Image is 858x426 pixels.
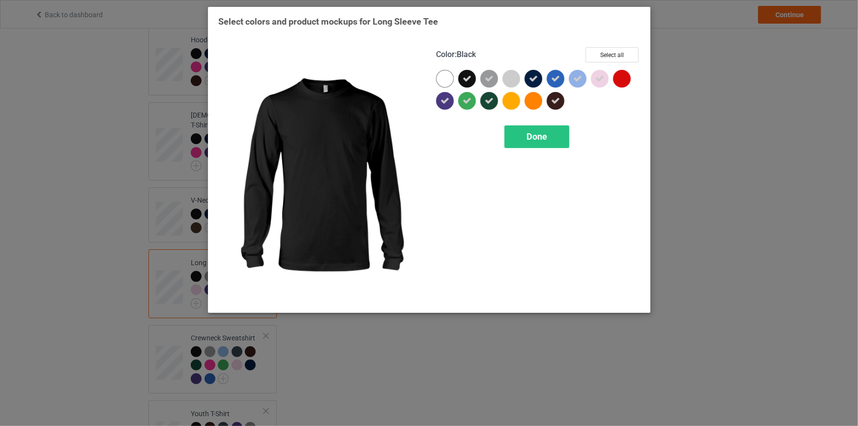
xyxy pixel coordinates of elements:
span: Done [527,131,547,142]
span: Color [436,50,455,59]
button: Select all [586,47,639,62]
img: regular.jpg [218,47,422,303]
h4: : [436,50,476,60]
span: Select colors and product mockups for Long Sleeve Tee [218,16,438,27]
span: Black [457,50,476,59]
